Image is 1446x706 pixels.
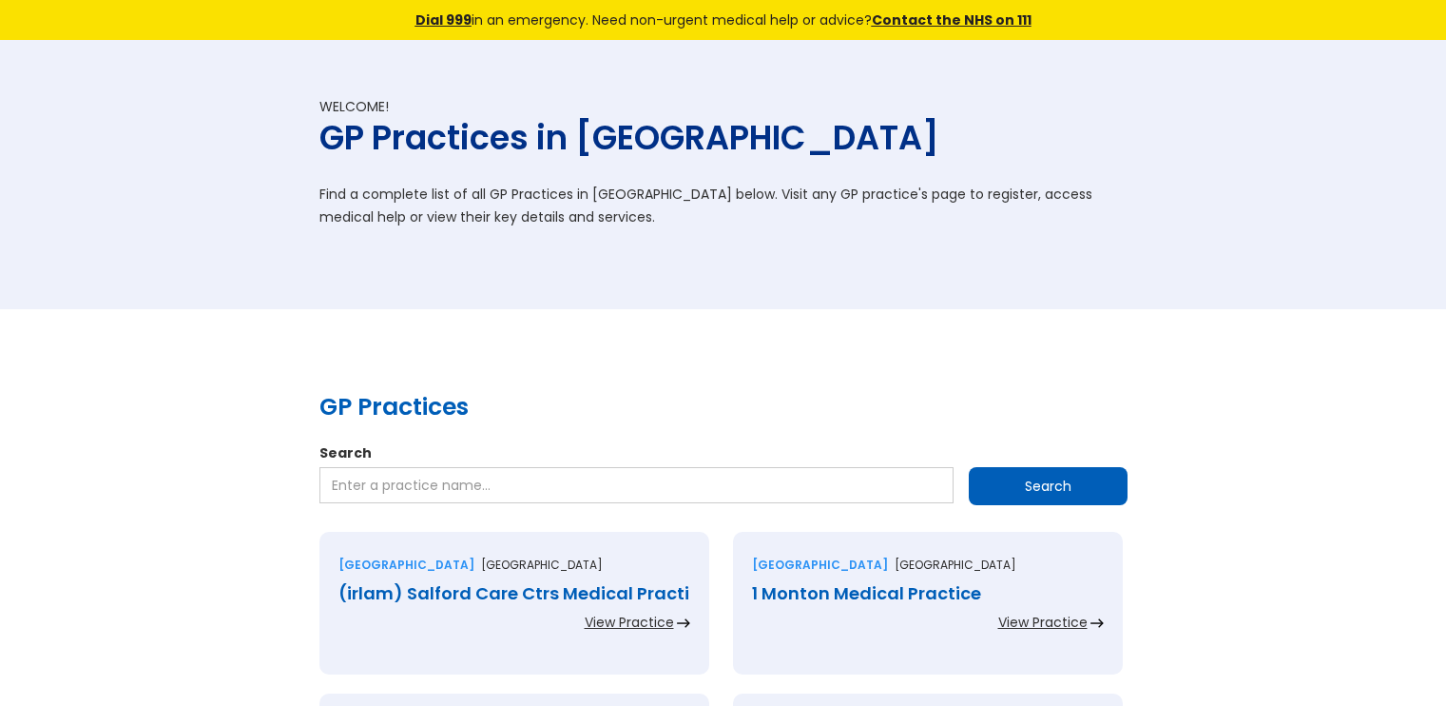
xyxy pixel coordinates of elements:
[752,584,1104,603] div: 1 Monton Medical Practice
[319,467,954,503] input: Enter a practice name…
[319,183,1128,228] p: Find a complete list of all GP Practices in [GEOGRAPHIC_DATA] below. Visit any GP practice's page...
[338,584,690,603] div: (irlam) Salford Care Ctrs Medical Practi
[319,443,1128,462] label: Search
[481,556,603,575] p: [GEOGRAPHIC_DATA]
[872,10,1031,29] a: Contact the NHS on 111
[319,116,1128,159] h1: GP Practices in [GEOGRAPHIC_DATA]
[998,613,1088,632] div: View Practice
[895,556,1016,575] p: [GEOGRAPHIC_DATA]
[319,532,709,694] a: [GEOGRAPHIC_DATA][GEOGRAPHIC_DATA](irlam) Salford Care Ctrs Medical PractiView Practice
[319,97,1128,116] div: Welcome!
[338,556,474,575] div: [GEOGRAPHIC_DATA]
[415,10,472,29] a: Dial 999
[319,390,1128,424] h2: GP Practices
[752,556,888,575] div: [GEOGRAPHIC_DATA]
[733,532,1123,694] a: [GEOGRAPHIC_DATA][GEOGRAPHIC_DATA]1 Monton Medical PracticeView Practice
[969,467,1128,505] input: Search
[286,10,1161,30] div: in an emergency. Need non-urgent medical help or advice?
[585,613,674,632] div: View Practice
